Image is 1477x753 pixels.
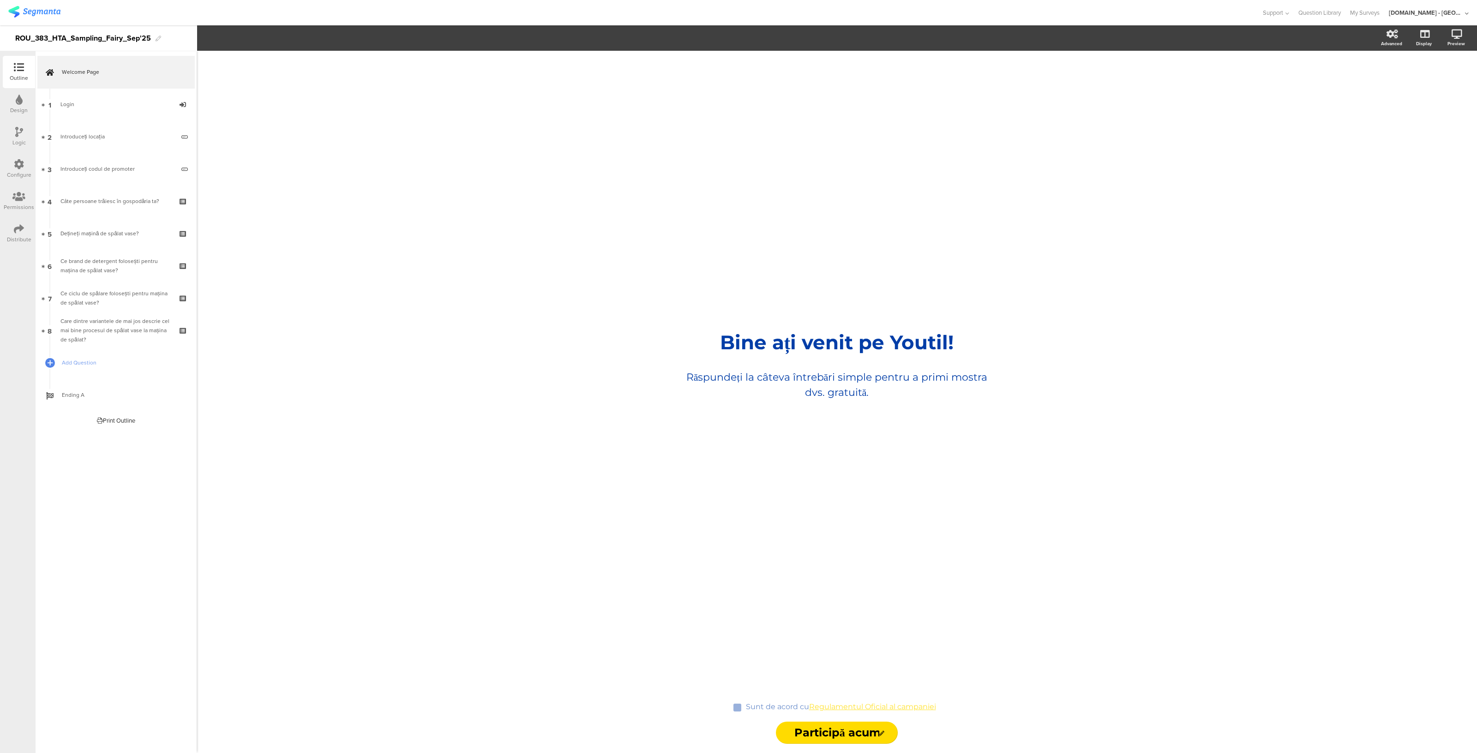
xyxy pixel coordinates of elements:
span: 1 [48,99,51,109]
div: Preview [1447,40,1465,47]
div: Advanced [1381,40,1402,47]
a: Welcome Page [37,56,194,88]
p: Răspundeți la câteva întrebări simple pentru a primi mostra dvs. gratuită. [675,370,998,400]
a: 8 Care dintre variantele de mai jos descrie cel mai bine procesul de spălat vase la mașina de spă... [37,314,194,347]
div: Distribute [7,235,31,244]
span: 4 [48,196,52,206]
div: Care dintre variantele de mai jos descrie cel mai bine procesul de spălat vase la mașina de spălat? [60,317,171,344]
div: Login [60,100,171,109]
div: Dețineți mașină de spălat vase? [60,229,171,238]
span: Welcome Page [62,67,180,77]
span: Support [1263,8,1283,17]
div: Logic [12,138,26,147]
span: 3 [48,164,52,174]
a: Ending A [37,379,194,411]
div: ROU_383_HTA_Sampling_Fairy_Sep'25 [15,31,151,46]
input: Start [776,722,898,744]
a: 3 Introduceți codul de promoter [37,153,194,185]
div: [DOMAIN_NAME] - [GEOGRAPHIC_DATA] [1389,8,1463,17]
a: 2 Introduceți locația [37,120,194,153]
div: Permissions [4,203,34,211]
span: 6 [48,261,52,271]
div: Design [10,106,28,114]
span: 5 [48,228,52,239]
p: Bine ați venit pe Youtil! [666,330,1008,354]
div: Outline [10,74,28,82]
a: 1 Login [37,88,194,120]
div: Configure [7,171,31,179]
div: Display [1416,40,1432,47]
div: Ce brand de detergent folosești pentru mașina de spălat vase? [60,257,171,275]
div: Print Outline [97,416,135,425]
div: Introduceți locația [60,132,174,141]
div: Introduceți codul de promoter [60,164,174,173]
span: Ending A [62,390,180,400]
span: 8 [48,325,52,335]
a: 5 Dețineți mașină de spălat vase? [37,217,194,250]
div: Ce ciclu de spălare folosești pentru mașina de spălat vase?​ [60,289,171,307]
a: 7 Ce ciclu de spălare folosești pentru mașina de spălat vase?​ [37,282,194,314]
span: 7 [48,293,52,303]
a: 6 Ce brand de detergent folosești pentru mașina de spălat vase? [37,250,194,282]
span: Add Question [62,358,180,367]
img: segmanta logo [8,6,60,18]
a: Regulamentul Oficial al campaniei [809,702,936,711]
a: 4 Câte persoane trăiesc în gospodăria ta? [37,185,194,217]
div: Câte persoane trăiesc în gospodăria ta? [60,197,171,206]
span: 2 [48,131,52,142]
p: Sunt de acord cu [746,702,936,711]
